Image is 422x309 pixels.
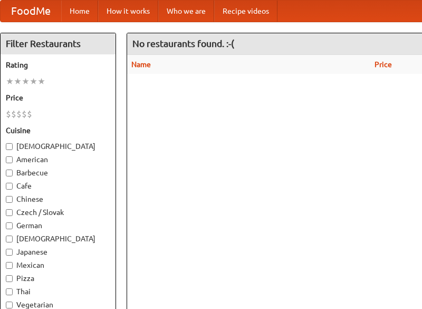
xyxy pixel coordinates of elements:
label: [DEMOGRAPHIC_DATA] [6,141,110,152]
a: Home [61,1,98,22]
label: American [6,154,110,165]
input: [DEMOGRAPHIC_DATA] [6,143,13,150]
label: Pizza [6,273,110,284]
h5: Price [6,92,110,103]
input: American [6,156,13,163]
input: Chinese [6,196,13,203]
label: Japanese [6,247,110,257]
li: ★ [30,76,37,87]
input: Czech / Slovak [6,209,13,216]
label: Thai [6,286,110,297]
input: Japanese [6,249,13,256]
li: $ [27,108,32,120]
label: Chinese [6,194,110,204]
li: ★ [14,76,22,87]
a: Recipe videos [214,1,277,22]
a: Who we are [158,1,214,22]
li: $ [6,108,11,120]
a: How it works [98,1,158,22]
input: Vegetarian [6,302,13,308]
input: Mexican [6,262,13,269]
h5: Cuisine [6,125,110,136]
input: Cafe [6,183,13,190]
input: Pizza [6,275,13,282]
label: Mexican [6,260,110,270]
label: German [6,220,110,231]
a: Name [131,60,151,69]
h5: Rating [6,60,110,70]
input: Barbecue [6,170,13,176]
ng-pluralize: No restaurants found. :-( [132,39,234,49]
label: Barbecue [6,167,110,178]
li: $ [22,108,27,120]
label: Czech / Slovak [6,207,110,218]
li: ★ [22,76,30,87]
label: [DEMOGRAPHIC_DATA] [6,233,110,244]
h4: Filter Restaurants [1,33,116,54]
input: Thai [6,288,13,295]
label: Cafe [6,181,110,191]
input: German [6,222,13,229]
a: Price [375,60,392,69]
input: [DEMOGRAPHIC_DATA] [6,236,13,242]
li: ★ [37,76,45,87]
a: FoodMe [1,1,61,22]
li: ★ [6,76,14,87]
li: $ [16,108,22,120]
li: $ [11,108,16,120]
